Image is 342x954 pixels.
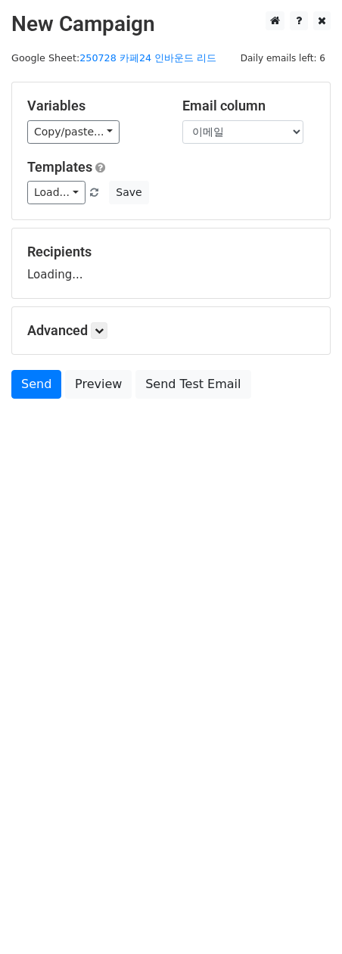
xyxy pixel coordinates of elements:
small: Google Sheet: [11,52,216,64]
div: Loading... [27,244,315,283]
h2: New Campaign [11,11,331,37]
a: Load... [27,181,85,204]
a: Daily emails left: 6 [235,52,331,64]
a: Copy/paste... [27,120,120,144]
a: 250728 카페24 인바운드 리드 [79,52,216,64]
a: Templates [27,159,92,175]
a: Send Test Email [135,370,250,399]
h5: Recipients [27,244,315,260]
button: Save [109,181,148,204]
span: Daily emails left: 6 [235,50,331,67]
h5: Email column [182,98,315,114]
a: Send [11,370,61,399]
h5: Advanced [27,322,315,339]
h5: Variables [27,98,160,114]
a: Preview [65,370,132,399]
